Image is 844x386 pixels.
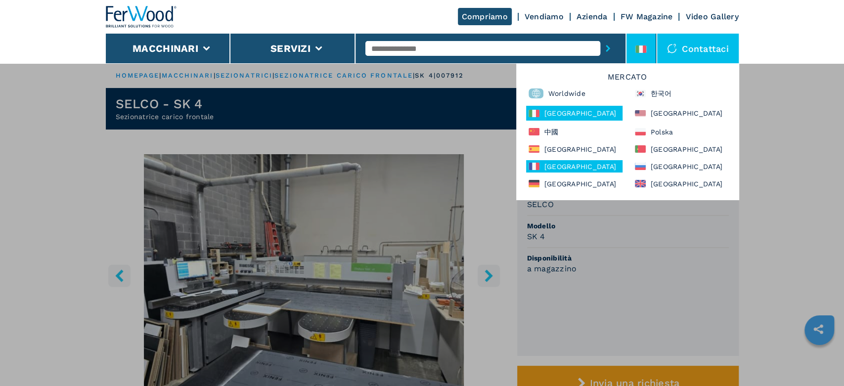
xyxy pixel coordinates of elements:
img: Contattaci [667,43,677,53]
a: Vendiamo [525,12,564,21]
a: FW Magazine [621,12,673,21]
div: [GEOGRAPHIC_DATA] [526,177,622,190]
div: Polska [632,126,729,138]
div: [GEOGRAPHIC_DATA] [632,143,729,155]
button: Macchinari [133,43,198,54]
div: [GEOGRAPHIC_DATA] [526,160,622,172]
div: Contattaci [657,34,739,63]
div: [GEOGRAPHIC_DATA] [526,143,622,155]
a: Video Gallery [685,12,738,21]
img: Ferwood [106,6,177,28]
div: 中國 [526,126,622,138]
div: Worldwide [526,86,622,101]
a: Azienda [577,12,608,21]
div: [GEOGRAPHIC_DATA] [632,177,729,190]
div: [GEOGRAPHIC_DATA] [632,160,729,172]
a: Compriamo [458,8,512,25]
h6: Mercato [521,73,734,86]
div: 한국어 [632,86,729,101]
div: [GEOGRAPHIC_DATA] [632,106,729,121]
button: Servizi [270,43,311,54]
button: submit-button [600,37,616,60]
div: [GEOGRAPHIC_DATA] [526,106,622,121]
